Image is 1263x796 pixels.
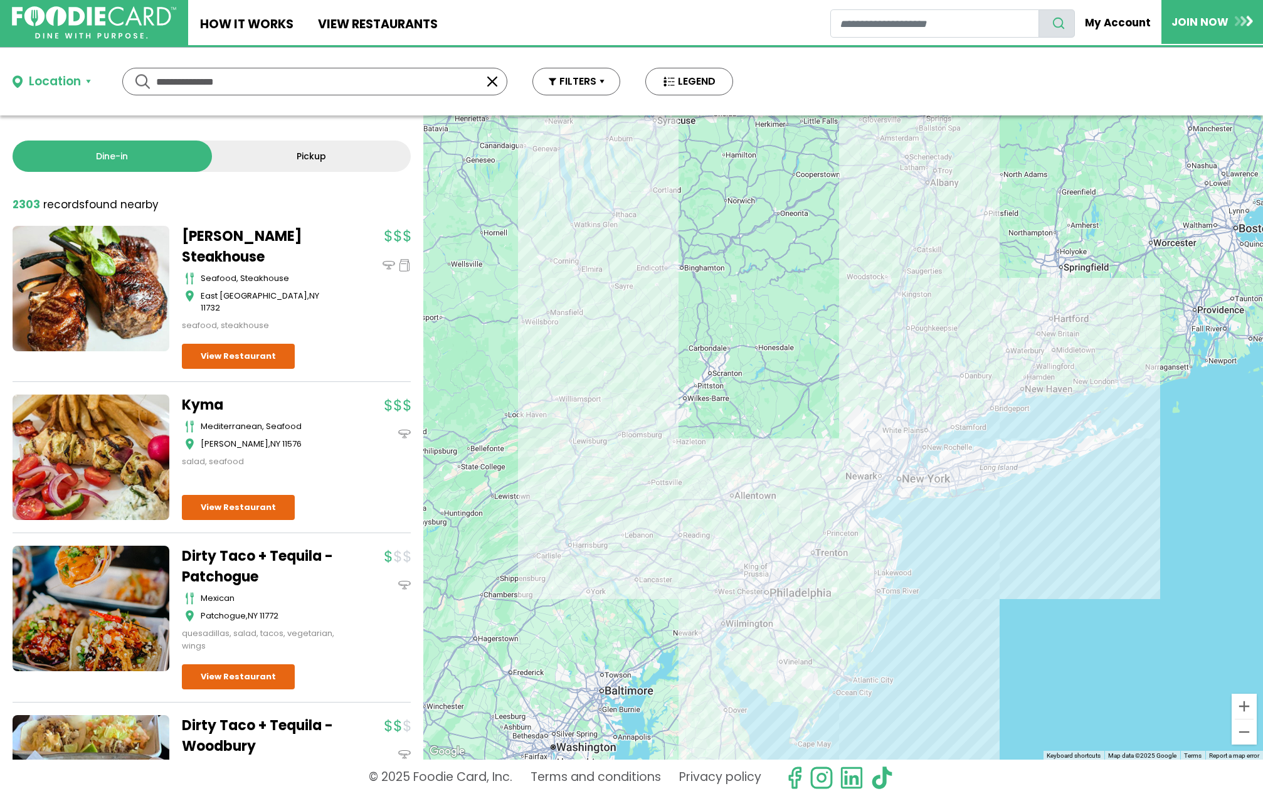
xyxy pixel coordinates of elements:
div: salad, seafood [182,455,339,468]
img: FoodieCard; Eat, Drink, Save, Donate [12,6,176,40]
span: [PERSON_NAME] [201,438,268,450]
a: View Restaurant [182,495,295,520]
img: dinein_icon.svg [398,748,411,761]
div: Location [29,73,81,91]
a: Open this area in Google Maps (opens a new window) [426,743,468,760]
span: 11772 [260,610,278,622]
a: Terms [1184,752,1202,759]
button: Location [13,73,91,91]
span: 11576 [282,438,302,450]
input: restaurant search [830,9,1039,38]
a: Kyma [182,395,339,415]
svg: check us out on facebook [783,766,806,790]
div: mediterranean, seafood [201,420,339,433]
div: quesadillas, salad, tacos, vegetarian, wings [182,627,339,652]
div: , [201,438,339,450]
img: cutlery_icon.svg [185,592,194,605]
img: linkedin.svg [840,766,864,790]
a: Terms and conditions [531,766,661,790]
span: 11732 [201,302,220,314]
button: Keyboard shortcuts [1047,751,1101,760]
img: map_icon.svg [185,290,194,302]
img: pickup_icon.svg [398,259,411,272]
div: , [201,610,339,622]
span: East [GEOGRAPHIC_DATA] [201,290,307,302]
span: Map data ©2025 Google [1108,752,1176,759]
img: dinein_icon.svg [398,428,411,440]
strong: 2303 [13,197,40,212]
div: mexican [201,592,339,605]
a: My Account [1075,9,1161,36]
a: [PERSON_NAME] Steakhouse [182,226,339,267]
span: NY [248,610,258,622]
button: Zoom out [1232,719,1257,745]
div: , [201,290,339,314]
div: seafood, steakhouse [182,319,339,332]
span: NY [309,290,319,302]
button: FILTERS [532,68,620,95]
button: search [1038,9,1075,38]
span: records [43,197,85,212]
a: Dirty Taco + Tequila - Woodbury [182,715,339,756]
img: Google [426,743,468,760]
img: map_icon.svg [185,610,194,622]
a: Dirty Taco + Tequila - Patchogue [182,546,339,587]
a: Privacy policy [679,766,761,790]
span: NY [270,438,280,450]
a: View Restaurant [182,344,295,369]
img: cutlery_icon.svg [185,272,194,285]
button: Zoom in [1232,694,1257,719]
img: dinein_icon.svg [383,259,395,272]
img: tiktok.svg [870,766,894,790]
div: seafood, steakhouse [201,272,339,285]
div: found nearby [13,197,159,213]
a: View Restaurant [182,664,295,689]
button: LEGEND [645,68,733,95]
img: cutlery_icon.svg [185,420,194,433]
a: Report a map error [1209,752,1259,759]
a: Pickup [212,141,411,172]
img: dinein_icon.svg [398,579,411,592]
span: Patchogue [201,610,246,622]
img: map_icon.svg [185,438,194,450]
a: Dine-in [13,141,212,172]
p: © 2025 Foodie Card, Inc. [369,766,512,790]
